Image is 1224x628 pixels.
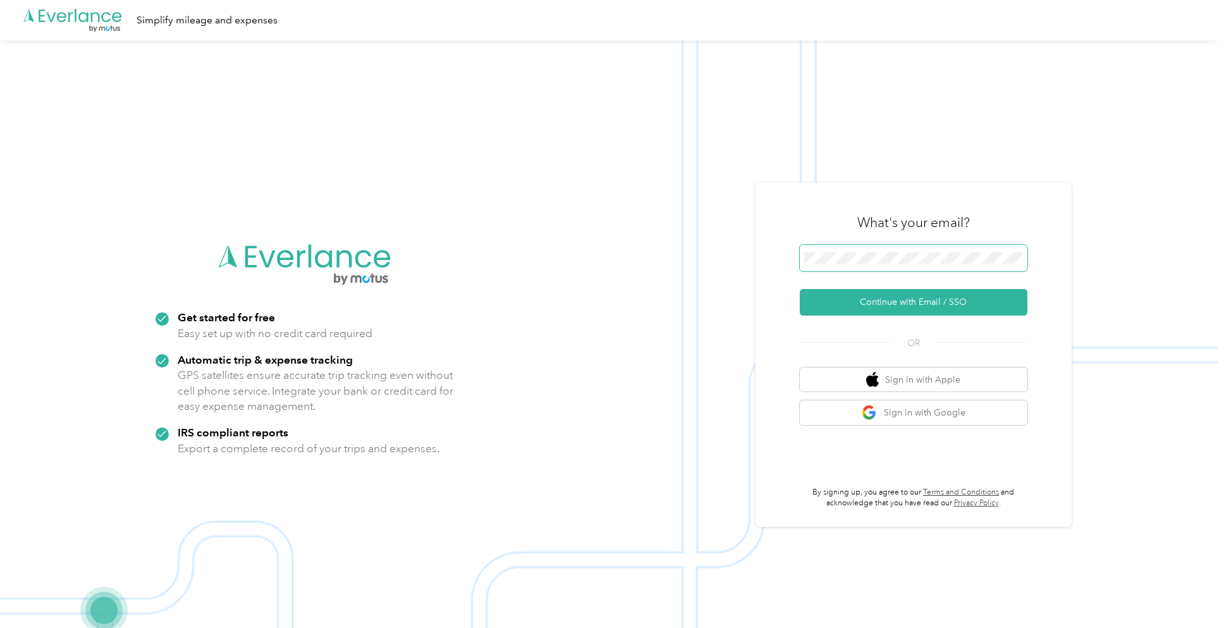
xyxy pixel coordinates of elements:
[862,405,878,421] img: google logo
[866,372,879,388] img: apple logo
[800,367,1027,392] button: apple logoSign in with Apple
[178,326,372,342] p: Easy set up with no credit card required
[178,311,275,324] strong: Get started for free
[137,13,278,28] div: Simplify mileage and expenses
[800,289,1027,316] button: Continue with Email / SSO
[178,353,353,366] strong: Automatic trip & expense tracking
[178,426,288,439] strong: IRS compliant reports
[800,400,1027,425] button: google logoSign in with Google
[954,498,999,508] a: Privacy Policy
[800,487,1027,509] p: By signing up, you agree to our and acknowledge that you have read our .
[178,367,454,414] p: GPS satellites ensure accurate trip tracking even without cell phone service. Integrate your bank...
[923,488,999,497] a: Terms and Conditions
[857,214,970,231] h3: What's your email?
[178,441,439,457] p: Export a complete record of your trips and expenses.
[891,336,936,350] span: OR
